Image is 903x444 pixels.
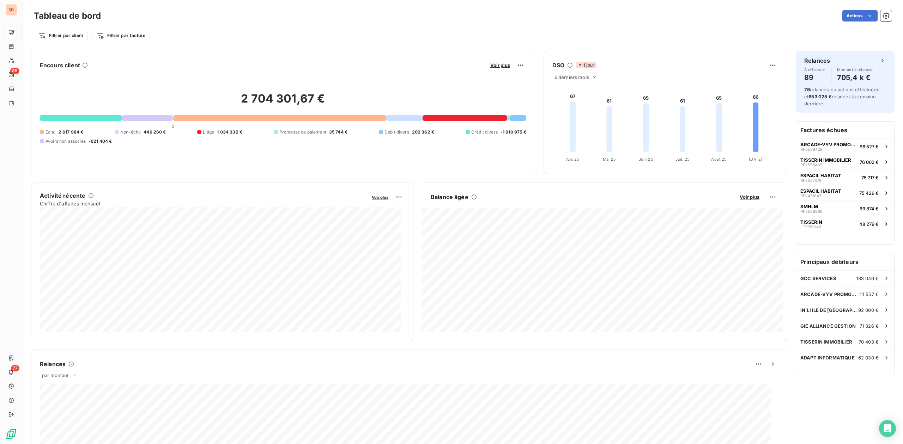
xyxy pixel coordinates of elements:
span: 48 279 € [859,221,879,227]
span: 75 717 € [861,175,879,180]
span: 71 326 € [860,323,879,329]
span: 2 617 984 € [59,129,84,135]
span: Voir plus [372,195,388,200]
span: RF2557478 [800,178,822,183]
span: RF2451647 [800,194,821,198]
tspan: [DATE] [749,157,762,162]
span: 92 000 € [858,307,879,313]
span: Non-échu [120,129,141,135]
span: 0 [171,123,174,129]
h4: 705,4 k € [837,72,873,83]
button: Voir plus [370,194,390,200]
span: 76 002 € [860,159,879,165]
tspan: Avr. 25 [566,157,579,162]
h6: DSO [552,61,564,69]
span: par montant [42,372,69,378]
tspan: Juin 25 [638,157,653,162]
span: 77 [11,365,19,371]
span: 653 025 € [808,94,831,99]
div: Open Intercom Messenger [879,420,896,437]
span: ESPACIL HABITAT [800,188,841,194]
button: Voir plus [738,194,762,200]
span: Voir plus [490,62,510,68]
span: Litige [203,129,214,135]
button: SMHLMRF255826669 874 € [796,201,894,216]
span: IN'LI ILE DE [GEOGRAPHIC_DATA] [800,307,858,313]
span: 35 744 € [329,129,347,135]
span: Échu [46,129,56,135]
span: 1 jour [576,62,596,68]
h6: Activité récente [40,191,85,200]
span: 70 403 € [859,339,879,345]
span: ARCADE-VYV PROMOTION IDF [800,142,857,147]
span: TISSERIN [800,219,822,225]
span: Voir plus [740,194,759,200]
span: 133 046 € [856,276,879,281]
span: GIE ALLIANCE GESTION [800,323,856,329]
button: Actions [842,10,878,21]
span: RF2558469 [800,163,823,167]
span: Crédit divers [471,129,498,135]
span: Promesse de paiement [279,129,326,135]
button: ESPACIL HABITATRF255747875 717 € [796,169,894,185]
span: 111 557 € [859,291,879,297]
span: ADAPT INFORMATIQUE [800,355,855,360]
button: Voir plus [488,62,512,68]
button: TISSERINLF255814948 279 € [796,216,894,232]
span: 76 [804,87,810,92]
span: Débit divers [384,129,409,135]
span: À effectuer [804,68,825,72]
img: Logo LeanPay [6,428,17,440]
h3: Tableau de bord [34,10,101,22]
span: Chiffre d'affaires mensuel [40,200,367,207]
span: 446 260 € [144,129,166,135]
span: 96 527 € [860,144,879,149]
tspan: Août 25 [711,157,727,162]
span: 202 362 € [412,129,434,135]
button: Filtrer par facture [92,30,150,41]
span: -1 010 975 € [501,129,526,135]
span: SMHLM [800,204,818,209]
span: Avoirs non associés [46,138,86,144]
span: 89 [10,68,19,74]
tspan: Mai 25 [603,157,616,162]
h6: Relances [804,56,830,65]
span: TISSERIN IMMOBILIER [800,157,851,163]
h6: Encours client [40,61,80,69]
h4: 89 [804,72,825,83]
tspan: Juil. 25 [675,157,689,162]
button: Filtrer par client [34,30,88,41]
h2: 2 704 301,67 € [40,92,526,113]
span: 1 034 332 € [217,129,242,135]
span: ESPACIL HABITAT [800,173,841,178]
button: TISSERIN IMMOBILIERRF255846976 002 € [796,154,894,169]
span: RF2558429 [800,147,823,152]
span: Montant à relancer [837,68,873,72]
h6: Balance âgée [431,193,468,201]
span: ARCADE-VYV PROMOTION IDF [800,291,859,297]
button: ARCADE-VYV PROMOTION IDFRF255842996 527 € [796,138,894,154]
span: GCC SERVICES [800,276,836,281]
div: SD [6,4,17,16]
h6: Principaux débiteurs [796,253,894,270]
h6: Factures échues [796,122,894,138]
span: relances ou actions effectuées et relancés la semaine dernière. [804,87,879,106]
span: 69 874 € [860,206,879,211]
span: 62 030 € [858,355,879,360]
h6: Relances [40,360,66,368]
span: TISSERIN IMMOBILIER [800,339,852,345]
span: LF2558149 [800,225,821,229]
span: 6 derniers mois [554,74,589,80]
span: 75 426 € [859,190,879,196]
span: RF2558266 [800,209,823,214]
span: -621 404 € [89,138,112,144]
button: ESPACIL HABITATRF245164775 426 € [796,185,894,201]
